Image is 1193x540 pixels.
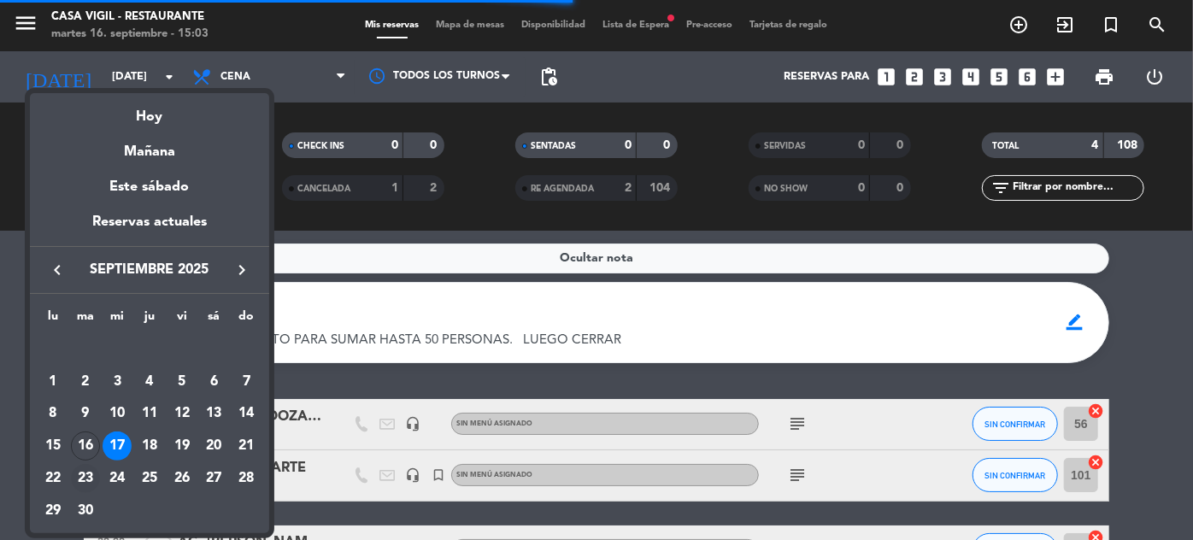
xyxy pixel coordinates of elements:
[30,163,269,211] div: Este sábado
[103,400,132,429] div: 10
[199,367,228,396] div: 6
[71,431,100,461] div: 16
[167,367,197,396] div: 5
[167,400,197,429] div: 12
[133,430,166,462] td: 18 de septiembre de 2025
[37,366,69,398] td: 1 de septiembre de 2025
[101,398,133,431] td: 10 de septiembre de 2025
[199,464,228,493] div: 27
[73,259,226,281] span: septiembre 2025
[232,400,261,429] div: 14
[230,307,262,333] th: domingo
[37,495,69,527] td: 29 de septiembre de 2025
[69,307,102,333] th: martes
[198,462,231,495] td: 27 de septiembre de 2025
[232,367,261,396] div: 7
[71,496,100,525] div: 30
[135,367,164,396] div: 4
[167,431,197,461] div: 19
[133,366,166,398] td: 4 de septiembre de 2025
[37,430,69,462] td: 15 de septiembre de 2025
[226,259,257,281] button: keyboard_arrow_right
[232,464,261,493] div: 28
[133,307,166,333] th: jueves
[103,367,132,396] div: 3
[69,366,102,398] td: 2 de septiembre de 2025
[166,430,198,462] td: 19 de septiembre de 2025
[199,431,228,461] div: 20
[198,307,231,333] th: sábado
[69,462,102,495] td: 23 de septiembre de 2025
[166,462,198,495] td: 26 de septiembre de 2025
[101,430,133,462] td: 17 de septiembre de 2025
[166,366,198,398] td: 5 de septiembre de 2025
[198,430,231,462] td: 20 de septiembre de 2025
[71,400,100,429] div: 9
[69,430,102,462] td: 16 de septiembre de 2025
[166,307,198,333] th: viernes
[135,400,164,429] div: 11
[167,464,197,493] div: 26
[69,398,102,431] td: 9 de septiembre de 2025
[30,93,269,128] div: Hoy
[38,496,68,525] div: 29
[30,211,269,246] div: Reservas actuales
[38,431,68,461] div: 15
[37,398,69,431] td: 8 de septiembre de 2025
[37,333,262,366] td: SEP.
[38,464,68,493] div: 22
[103,431,132,461] div: 17
[166,398,198,431] td: 12 de septiembre de 2025
[133,462,166,495] td: 25 de septiembre de 2025
[38,400,68,429] div: 8
[230,398,262,431] td: 14 de septiembre de 2025
[230,462,262,495] td: 28 de septiembre de 2025
[37,462,69,495] td: 22 de septiembre de 2025
[71,367,100,396] div: 2
[135,464,164,493] div: 25
[69,495,102,527] td: 30 de septiembre de 2025
[103,464,132,493] div: 24
[198,366,231,398] td: 6 de septiembre de 2025
[47,260,68,280] i: keyboard_arrow_left
[101,462,133,495] td: 24 de septiembre de 2025
[42,259,73,281] button: keyboard_arrow_left
[37,307,69,333] th: lunes
[30,128,269,163] div: Mañana
[38,367,68,396] div: 1
[230,430,262,462] td: 21 de septiembre de 2025
[135,431,164,461] div: 18
[232,431,261,461] div: 21
[133,398,166,431] td: 11 de septiembre de 2025
[198,398,231,431] td: 13 de septiembre de 2025
[101,307,133,333] th: miércoles
[199,400,228,429] div: 13
[101,366,133,398] td: 3 de septiembre de 2025
[232,260,252,280] i: keyboard_arrow_right
[71,464,100,493] div: 23
[230,366,262,398] td: 7 de septiembre de 2025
